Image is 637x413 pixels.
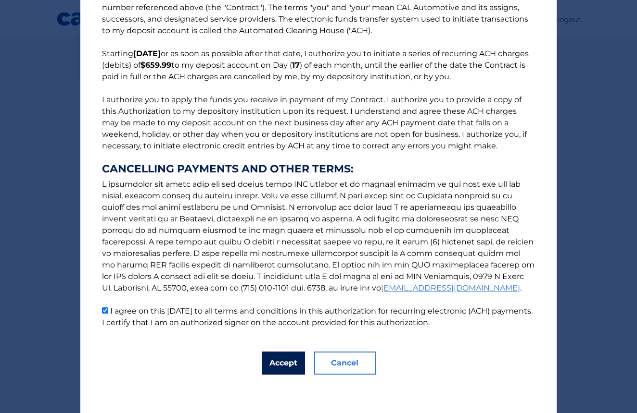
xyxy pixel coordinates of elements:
[133,49,161,58] b: [DATE]
[102,163,535,175] strong: CANCELLING PAYMENTS AND OTHER TERMS:
[262,352,305,375] button: Accept
[140,61,171,70] b: $659.99
[314,352,376,375] button: Cancel
[102,306,533,327] label: I agree on this [DATE] to all terms and conditions in this authorization for recurring electronic...
[381,283,520,292] a: [EMAIL_ADDRESS][DOMAIN_NAME]
[292,61,300,70] b: 17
